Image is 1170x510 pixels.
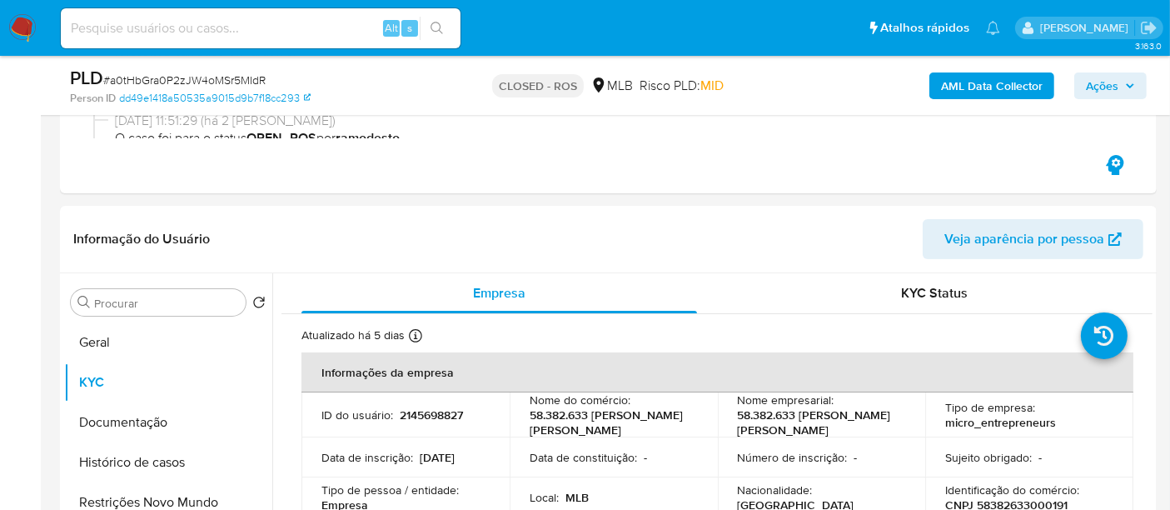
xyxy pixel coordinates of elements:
h1: Informação do Usuário [73,231,210,247]
button: Veja aparência por pessoa [923,219,1143,259]
span: Risco PLD: [640,77,724,95]
p: Data de inscrição : [321,450,413,465]
button: search-icon [420,17,454,40]
button: AML Data Collector [929,72,1054,99]
span: # a0tHbGra0P2zJW4oMSr5MIdR [103,72,266,88]
p: Nacionalidade : [738,482,813,497]
p: Tipo de empresa : [945,400,1035,415]
p: Identificação do comércio : [945,482,1079,497]
span: Veja aparência por pessoa [944,219,1104,259]
div: MLB [590,77,633,95]
button: Geral [64,322,272,362]
p: - [854,450,858,465]
p: 58.382.633 [PERSON_NAME] [PERSON_NAME] [738,407,899,437]
button: KYC [64,362,272,402]
p: Sujeito obrigado : [945,450,1032,465]
a: dd49e1418a50535a9015d9b7f18cc293 [119,91,311,106]
span: MID [700,76,724,95]
input: Procurar [94,296,239,311]
p: 2145698827 [400,407,463,422]
b: AML Data Collector [941,72,1043,99]
span: KYC Status [902,283,968,302]
p: CLOSED - ROS [492,74,584,97]
p: 58.382.633 [PERSON_NAME] [PERSON_NAME] [530,407,691,437]
th: Informações da empresa [301,352,1133,392]
p: Atualizado há 5 dias [301,327,405,343]
p: ID do usuário : [321,407,393,422]
button: Retornar ao pedido padrão [252,296,266,314]
p: erico.trevizan@mercadopago.com.br [1040,20,1134,36]
span: Atalhos rápidos [880,19,969,37]
p: Nome empresarial : [738,392,834,407]
button: Documentação [64,402,272,442]
span: Alt [385,20,398,36]
a: Sair [1140,19,1158,37]
button: Ações [1074,72,1147,99]
p: micro_entrepreneurs [945,415,1056,430]
span: 3.163.0 [1135,39,1162,52]
p: MLB [565,490,589,505]
input: Pesquise usuários ou casos... [61,17,461,39]
span: Ações [1086,72,1118,99]
p: - [644,450,647,465]
b: PLD [70,64,103,91]
p: Data de constituição : [530,450,637,465]
a: Notificações [986,21,1000,35]
p: [DATE] [420,450,455,465]
p: Local : [530,490,559,505]
p: Número de inscrição : [738,450,848,465]
span: s [407,20,412,36]
p: Tipo de pessoa / entidade : [321,482,459,497]
p: - [1038,450,1042,465]
b: Person ID [70,91,116,106]
p: Nome do comércio : [530,392,630,407]
button: Procurar [77,296,91,309]
button: Histórico de casos [64,442,272,482]
span: Empresa [473,283,525,302]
